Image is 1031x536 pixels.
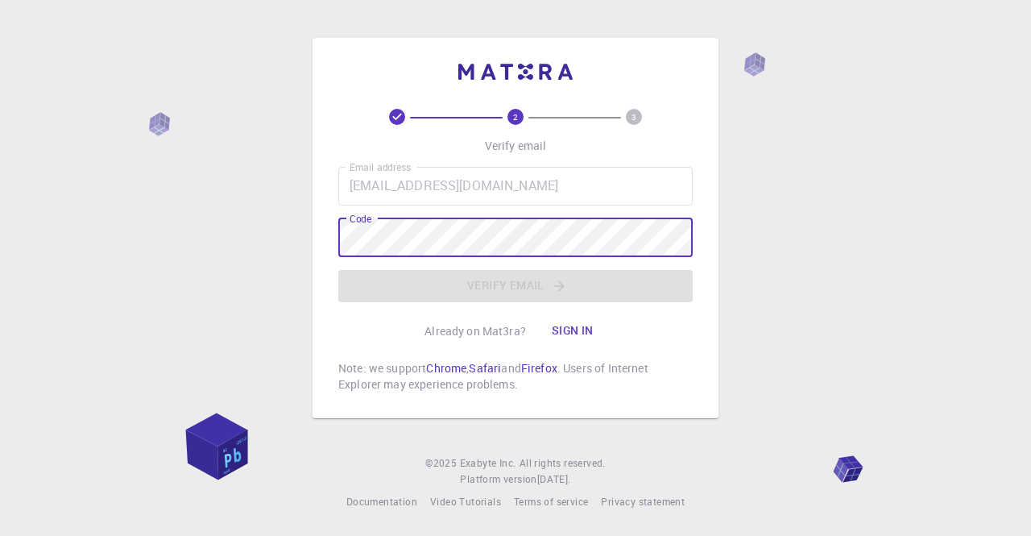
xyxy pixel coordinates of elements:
[346,494,417,510] a: Documentation
[338,360,693,393] p: Note: we support , and . Users of Internet Explorer may experience problems.
[460,455,516,472] a: Exabyte Inc.
[350,160,411,174] label: Email address
[521,360,557,376] a: Firefox
[514,494,588,510] a: Terms of service
[426,360,466,376] a: Chrome
[537,472,571,488] a: [DATE].
[485,138,547,154] p: Verify email
[350,212,371,226] label: Code
[601,495,685,508] span: Privacy statement
[631,111,636,123] text: 3
[346,495,417,508] span: Documentation
[460,456,516,469] span: Exabyte Inc.
[520,455,606,472] span: All rights reserved.
[430,495,501,508] span: Video Tutorials
[430,494,501,510] a: Video Tutorials
[514,495,588,508] span: Terms of service
[539,315,607,347] button: Sign in
[460,472,536,488] span: Platform version
[537,472,571,485] span: [DATE] .
[424,323,526,339] p: Already on Mat3ra?
[469,360,501,376] a: Safari
[601,494,685,510] a: Privacy statement
[513,111,518,123] text: 2
[425,455,459,472] span: © 2025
